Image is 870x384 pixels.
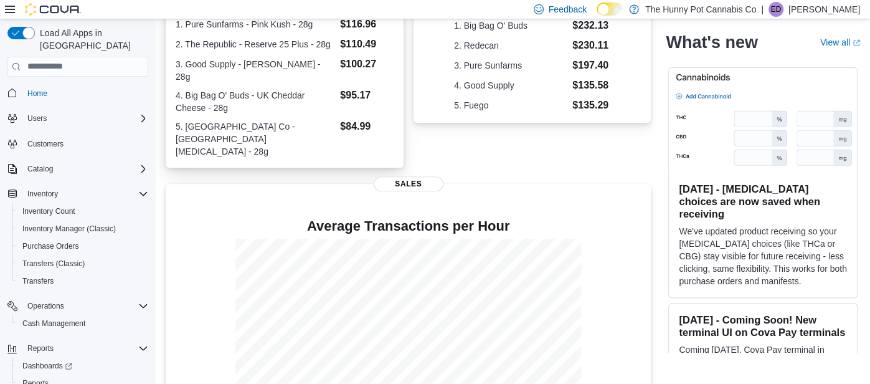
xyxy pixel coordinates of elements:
[572,38,610,53] dd: $230.11
[22,186,63,201] button: Inventory
[12,220,153,238] button: Inventory Manager (Classic)
[572,98,610,113] dd: $135.29
[22,341,148,356] span: Reports
[2,185,153,203] button: Inventory
[22,137,69,151] a: Customers
[666,32,757,52] h2: What's new
[22,299,69,314] button: Operations
[17,204,148,219] span: Inventory Count
[176,58,335,83] dt: 3. Good Supply - [PERSON_NAME] - 28g
[374,176,443,191] span: Sales
[679,183,847,220] h3: [DATE] - [MEDICAL_DATA] choices are now saved when receiving
[454,99,567,112] dt: 5. Fuego
[22,241,79,251] span: Purchase Orders
[17,256,148,271] span: Transfers (Classic)
[22,206,75,216] span: Inventory Count
[22,85,148,101] span: Home
[22,111,148,126] span: Users
[22,136,148,151] span: Customers
[27,89,47,98] span: Home
[853,39,860,47] svg: External link
[22,224,116,234] span: Inventory Manager (Classic)
[454,39,567,52] dt: 2. Redecan
[17,316,148,331] span: Cash Management
[27,301,64,311] span: Operations
[22,111,52,126] button: Users
[176,18,335,31] dt: 1. Pure Sunfarms - Pink Kush - 28g
[176,120,335,158] dt: 5. [GEOGRAPHIC_DATA] Co - [GEOGRAPHIC_DATA][MEDICAL_DATA] - 28g
[27,343,54,353] span: Reports
[17,221,121,236] a: Inventory Manager (Classic)
[761,2,764,17] p: |
[17,239,148,254] span: Purchase Orders
[2,84,153,102] button: Home
[645,2,756,17] p: The Hunny Pot Cannabis Co
[176,219,641,234] h4: Average Transactions per Hour
[22,86,52,101] a: Home
[27,113,47,123] span: Users
[572,78,610,93] dd: $135.58
[17,274,59,289] a: Transfers
[788,2,860,17] p: [PERSON_NAME]
[17,221,148,236] span: Inventory Manager (Classic)
[597,2,623,16] input: Dark Mode
[27,189,58,199] span: Inventory
[12,238,153,255] button: Purchase Orders
[340,119,393,134] dd: $84.99
[549,3,587,16] span: Feedback
[2,135,153,153] button: Customers
[17,316,90,331] a: Cash Management
[35,27,148,52] span: Load All Apps in [GEOGRAPHIC_DATA]
[12,255,153,272] button: Transfers (Classic)
[22,186,148,201] span: Inventory
[25,3,81,16] img: Cova
[340,57,393,72] dd: $100.27
[17,204,80,219] a: Inventory Count
[2,160,153,178] button: Catalog
[17,239,84,254] a: Purchase Orders
[771,2,782,17] span: ED
[340,88,393,103] dd: $95.17
[572,58,610,73] dd: $197.40
[12,315,153,332] button: Cash Management
[22,259,85,269] span: Transfers (Classic)
[22,161,58,176] button: Catalog
[2,340,153,357] button: Reports
[27,139,64,149] span: Customers
[22,341,59,356] button: Reports
[22,319,85,329] span: Cash Management
[22,361,72,371] span: Dashboards
[572,18,610,33] dd: $232.13
[12,357,153,375] a: Dashboards
[454,19,567,32] dt: 1. Big Bag O' Buds
[17,358,148,373] span: Dashboards
[22,299,148,314] span: Operations
[679,225,847,287] p: We've updated product receiving so your [MEDICAL_DATA] choices (like THCa or CBG) stay visible fo...
[340,17,393,32] dd: $116.96
[454,79,567,92] dt: 4. Good Supply
[679,314,847,338] h3: [DATE] - Coming Soon! New terminal UI on Cova Pay terminals
[176,38,335,50] dt: 2. The Republic - Reserve 25 Plus - 28g
[17,274,148,289] span: Transfers
[27,164,53,174] span: Catalog
[17,256,90,271] a: Transfers (Classic)
[22,276,54,286] span: Transfers
[454,59,567,72] dt: 3. Pure Sunfarms
[2,297,153,315] button: Operations
[12,272,153,290] button: Transfers
[12,203,153,220] button: Inventory Count
[340,37,393,52] dd: $110.49
[2,110,153,127] button: Users
[22,161,148,176] span: Catalog
[820,37,860,47] a: View allExternal link
[176,89,335,114] dt: 4. Big Bag O' Buds - UK Cheddar Cheese - 28g
[768,2,783,17] div: Emmerson Dias
[17,358,77,373] a: Dashboards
